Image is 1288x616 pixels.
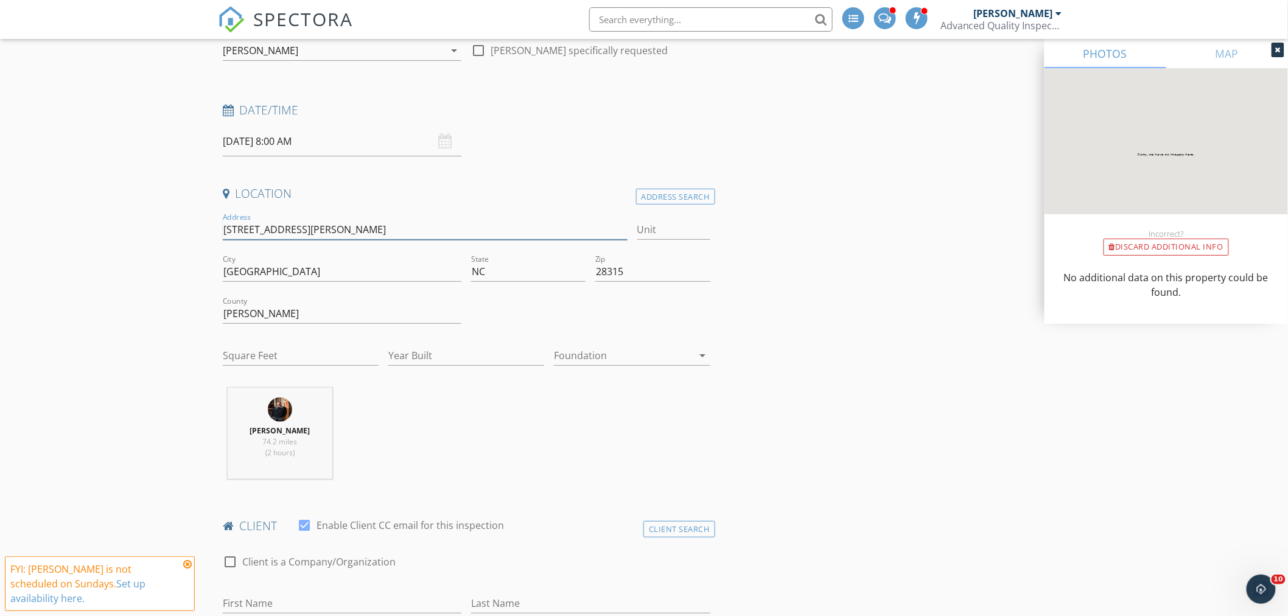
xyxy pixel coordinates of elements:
[447,43,461,58] i: arrow_drop_down
[223,102,710,118] h4: Date/Time
[250,425,310,436] strong: [PERSON_NAME]
[268,397,292,422] img: dsc_5981.jpg
[223,518,710,534] h4: client
[10,562,180,606] div: FYI: [PERSON_NAME] is not scheduled on Sundays.
[265,447,295,458] span: (2 hours)
[1166,39,1288,68] a: MAP
[218,6,245,33] img: The Best Home Inspection Software - Spectora
[242,556,396,568] label: Client is a Company/Organization
[223,186,710,201] h4: Location
[1104,239,1229,256] div: Discard Additional info
[589,7,833,32] input: Search everything...
[696,348,710,363] i: arrow_drop_down
[223,45,298,56] div: [PERSON_NAME]
[1045,39,1166,68] a: PHOTOS
[974,7,1053,19] div: [PERSON_NAME]
[636,189,715,205] div: Address Search
[491,44,668,57] label: [PERSON_NAME] specifically requested
[223,127,461,156] input: Select date
[253,6,353,32] span: SPECTORA
[317,519,504,531] label: Enable Client CC email for this inspection
[263,436,298,447] span: 74.2 miles
[218,16,353,42] a: SPECTORA
[643,521,715,537] div: Client Search
[1247,575,1276,604] iframe: Intercom live chat
[1045,68,1288,243] img: streetview
[1059,270,1273,299] p: No additional data on this property could be found.
[940,19,1062,32] div: Advanced Quality Inspections LLC
[1045,229,1288,239] div: Incorrect?
[1272,575,1286,584] span: 10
